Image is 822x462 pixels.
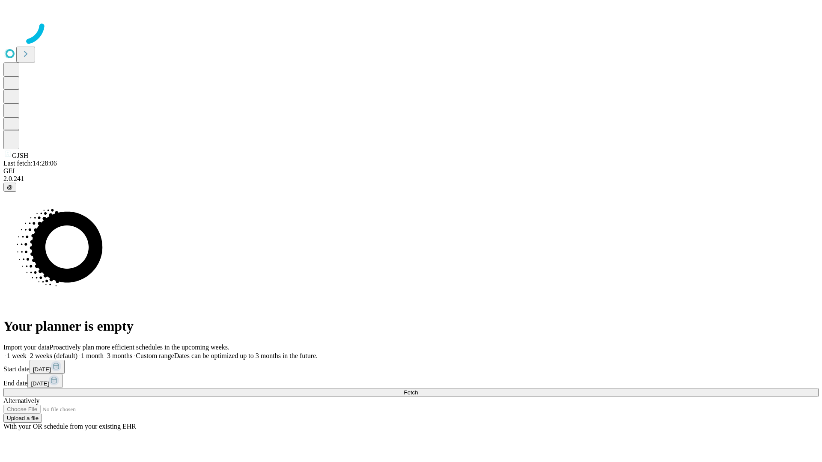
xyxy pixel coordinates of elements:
[7,352,27,359] span: 1 week
[3,344,50,351] span: Import your data
[3,167,819,175] div: GEI
[33,366,51,373] span: [DATE]
[3,360,819,374] div: Start date
[3,414,42,423] button: Upload a file
[107,352,132,359] span: 3 months
[3,160,57,167] span: Last fetch: 14:28:06
[31,380,49,387] span: [DATE]
[3,175,819,183] div: 2.0.241
[174,352,318,359] span: Dates can be optimized up to 3 months in the future.
[30,360,65,374] button: [DATE]
[27,374,63,388] button: [DATE]
[30,352,77,359] span: 2 weeks (default)
[404,389,418,396] span: Fetch
[3,318,819,334] h1: Your planner is empty
[3,183,16,192] button: @
[3,397,39,404] span: Alternatively
[3,374,819,388] div: End date
[50,344,229,351] span: Proactively plan more efficient schedules in the upcoming weeks.
[81,352,104,359] span: 1 month
[3,423,136,430] span: With your OR schedule from your existing EHR
[136,352,174,359] span: Custom range
[12,152,28,159] span: GJSH
[7,184,13,190] span: @
[3,388,819,397] button: Fetch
